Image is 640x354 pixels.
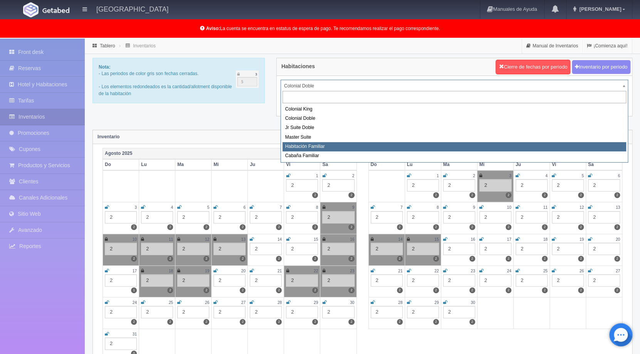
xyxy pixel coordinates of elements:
div: Cabaña Familiar [282,151,626,161]
div: Colonial Doble [282,114,626,123]
div: Habitación Familiar [282,142,626,151]
div: Colonial King [282,105,626,114]
div: Master Suite [282,133,626,142]
div: Jr Suite Doble [282,123,626,133]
